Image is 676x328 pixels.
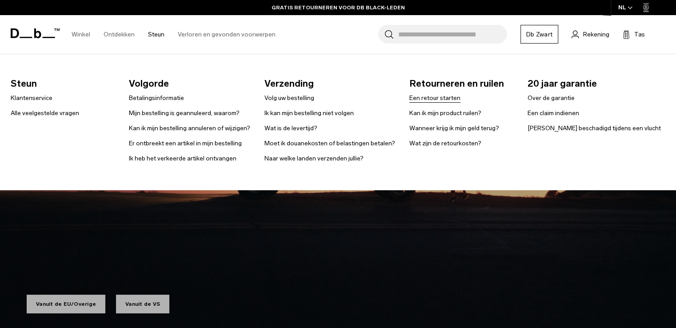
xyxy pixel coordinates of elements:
a: Mijn bestelling is geannuleerd, waarom? [129,108,240,118]
font: Een retour starten [409,94,460,102]
a: Een claim indienen [528,108,579,118]
font: Kan ik mijn bestelling annuleren of wijzigen? [129,124,250,132]
font: Steun [148,31,164,38]
font: Wat zijn de retourkosten? [409,140,481,147]
button: Tas [623,29,645,40]
font: Steun [11,78,37,89]
a: Kan ik mijn product ruilen? [409,108,481,118]
a: Wanneer krijg ik mijn geld terug? [409,124,499,133]
font: 20 jaar garantie [528,78,597,89]
nav: Hoofdnavigatie [65,15,282,54]
a: Ik kan mijn bestelling niet volgen [264,108,354,118]
a: Volg uw bestelling [264,93,314,103]
a: Db Zwart [520,25,558,44]
font: Kan ik mijn product ruilen? [409,109,481,117]
font: Ik heb het verkeerde artikel ontvangen [129,155,236,162]
font: Klantenservice [11,94,52,102]
a: Naar welke landen verzenden jullie? [264,154,364,163]
a: Over de garantie [528,93,575,103]
a: Er ontbreekt een artikel in mijn bestelling [129,139,242,148]
font: Db Zwart [526,31,552,38]
a: Alle veelgestelde vragen [11,108,79,118]
font: Wat is de levertijd? [264,124,317,132]
font: Naar welke landen verzenden jullie? [264,155,364,162]
a: Een retour starten [409,93,460,103]
a: [PERSON_NAME] beschadigd tijdens een vlucht [528,124,661,133]
font: Volg uw bestelling [264,94,314,102]
a: Winkel [72,19,90,50]
font: Winkel [72,31,90,38]
font: GRATIS RETOURNEREN VOOR DB BLACK-LEDEN [272,4,405,11]
font: Wanneer krijg ik mijn geld terug? [409,124,499,132]
font: NL [618,4,626,11]
font: Alle veelgestelde vragen [11,109,79,117]
font: Verzending [264,78,314,89]
font: Betalingsinformatie [129,94,184,102]
a: Moet ik douanekosten of belastingen betalen? [264,139,395,148]
a: Rekening [572,29,609,40]
a: Steun [148,19,164,50]
font: Ontdekken [104,31,135,38]
font: Tas [634,31,645,38]
a: Betalingsinformatie [129,93,184,103]
font: Ik kan mijn bestelling niet volgen [264,109,354,117]
a: Klantenservice [11,93,52,103]
a: Ontdekken [104,19,135,50]
font: Mijn bestelling is geannuleerd, waarom? [129,109,240,117]
font: Rekening [583,31,609,38]
font: Verloren en gevonden voorwerpen [178,31,276,38]
a: Wat zijn de retourkosten? [409,139,481,148]
font: Volgorde [129,78,169,89]
a: Ik heb het verkeerde artikel ontvangen [129,154,236,163]
a: Verloren en gevonden voorwerpen [178,19,276,50]
font: [PERSON_NAME] beschadigd tijdens een vlucht [528,124,661,132]
a: Wat is de levertijd? [264,124,317,133]
font: Er ontbreekt een artikel in mijn bestelling [129,140,242,147]
font: Retourneren en ruilen [409,78,504,89]
font: Een claim indienen [528,109,579,117]
a: Kan ik mijn bestelling annuleren of wijzigen? [129,124,250,133]
font: Over de garantie [528,94,575,102]
font: Moet ik douanekosten of belastingen betalen? [264,140,395,147]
